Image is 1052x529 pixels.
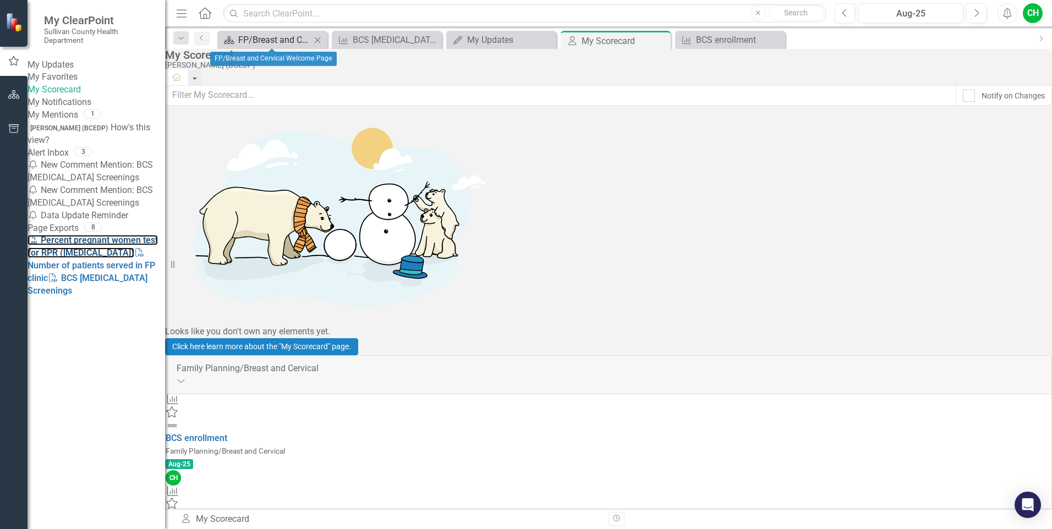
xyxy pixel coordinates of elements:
a: My Scorecard [28,84,165,96]
div: BCS enrollment [696,33,782,47]
input: Search ClearPoint... [223,4,826,23]
a: BCS enrollment [166,433,227,443]
div: FP/Breast and Cervical Welcome Page [238,33,311,47]
div: Notify on Changes [982,90,1045,101]
img: Getting started [165,106,495,326]
button: CH [1023,3,1043,23]
div: New Comment Mention: BCS [MEDICAL_DATA] Screenings [28,184,165,210]
span: My ClearPoint [44,14,154,27]
a: FP/Breast and Cervical Welcome Page [220,33,311,47]
a: My Notifications [28,96,165,109]
div: 8 [84,222,102,232]
div: Open Intercom Messenger [1015,492,1041,518]
small: Family Planning/Breast and Cervical [166,447,285,455]
span: How's this view? [28,122,150,145]
span: Aug-25 [166,459,193,469]
a: BCS enrollment [678,33,782,47]
div: Looks like you don't own any elements yet. [165,326,1052,338]
a: Percent pregnant women test for RPR ([MEDICAL_DATA]) [28,235,158,258]
a: BCS [MEDICAL_DATA] Screenings [335,33,439,47]
div: [PERSON_NAME] (BCEDP) [165,61,1046,69]
a: My Favorites [28,71,165,84]
div: My Scorecard [180,513,600,526]
span: [PERSON_NAME] (BCEDP) [28,123,111,133]
button: Search [769,5,824,21]
a: Number of patients served in FP clinic [28,247,155,283]
div: Family Planning/Breast and Cervical [177,362,1040,375]
a: BCS [MEDICAL_DATA] Screenings [28,273,147,296]
input: Filter My Scorecard... [165,85,956,106]
a: Page Exports [28,222,79,235]
a: My Updates [449,33,554,47]
div: Data Update Reminder [28,210,165,222]
div: 1 [84,109,101,119]
div: BCS [MEDICAL_DATA] Screenings [353,33,439,47]
span: Search [784,8,808,17]
div: FP/Breast and Cervical Welcome Page [210,52,337,66]
a: Click here learn more about the "My Scorecard" page. [165,338,358,355]
a: Alert Inbox [28,147,69,159]
div: My Scorecard [582,34,668,48]
div: My Updates [467,33,554,47]
button: Aug-25 [858,3,963,23]
div: My Scorecard [165,49,1046,61]
img: ClearPoint Strategy [4,12,25,32]
a: My Updates [28,59,165,71]
a: My Mentions [28,109,78,122]
div: 3 [74,147,92,156]
div: Aug-25 [862,7,960,20]
small: Sullivan County Health Department [44,27,154,45]
div: New Comment Mention: BCS [MEDICAL_DATA] Screenings [28,159,165,184]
